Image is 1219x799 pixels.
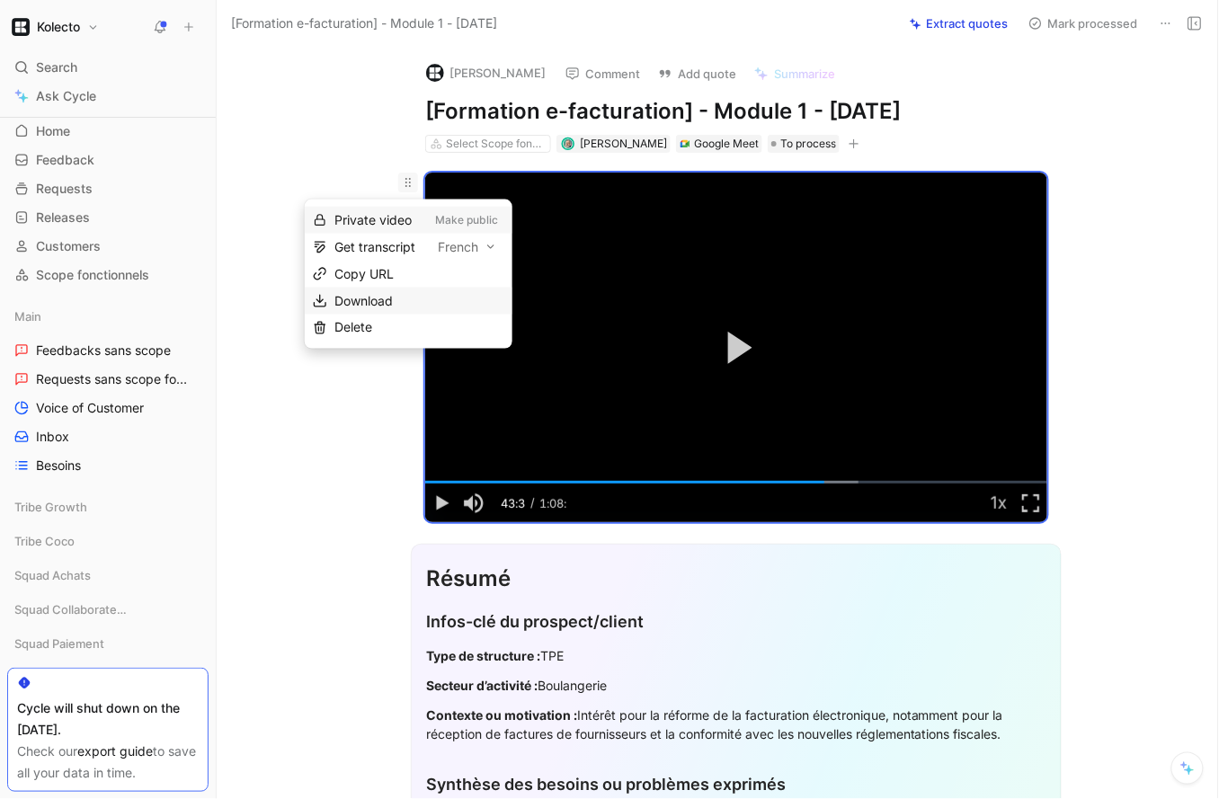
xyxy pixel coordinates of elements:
div: Private video [334,209,504,231]
span: Delete [334,320,372,335]
div: Get transcript [334,235,504,260]
span: Copy URL [334,266,394,281]
span: Download [334,293,393,308]
button: French [430,235,504,260]
button: Make public [429,209,504,231]
span: French [438,236,482,258]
